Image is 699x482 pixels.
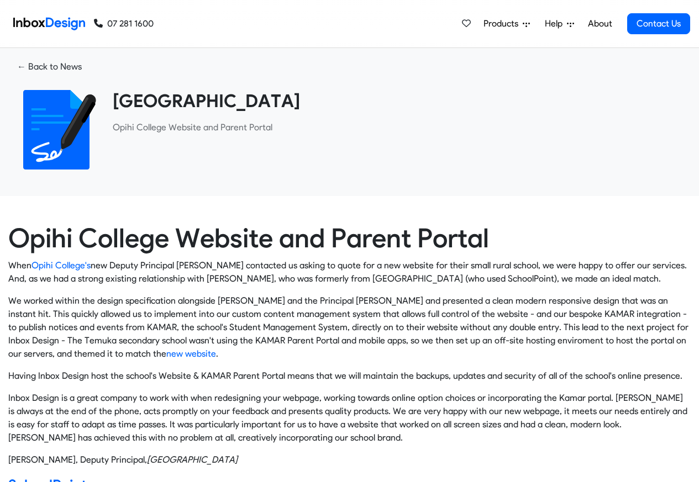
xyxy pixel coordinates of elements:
p: We worked within the design specification alongside [PERSON_NAME] and the Principal [PERSON_NAME]... [8,294,691,361]
a: Products [479,13,534,35]
span: Products [483,17,523,30]
footer: [PERSON_NAME], Deputy Principal, [8,453,691,467]
cite: Opihi College [147,454,238,465]
a: Opihi College's [31,260,91,271]
heading: [GEOGRAPHIC_DATA] [113,90,682,112]
a: 07 281 1600 [94,17,154,30]
p: When new Deputy Principal [PERSON_NAME] contacted us asking to quote for a new website for their ... [8,259,691,285]
img: 2022_01_18_icon_signature.svg [17,90,96,170]
a: new website [166,348,216,359]
a: Contact Us [627,13,690,34]
a: About [585,13,615,35]
a: ← Back to News [8,57,91,77]
p: ​Opihi College Website and Parent Portal [113,121,682,134]
p: Inbox Design is a great company to work with when redesigning your webpage, working towards onlin... [8,391,691,444]
a: Help [540,13,579,35]
span: Help [545,17,567,30]
h1: Opihi College Website and Parent Portal [8,223,691,255]
p: Having Inbox Design host the school's Website & KAMAR Parent Portal means that we will maintain t... [8,369,691,383]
